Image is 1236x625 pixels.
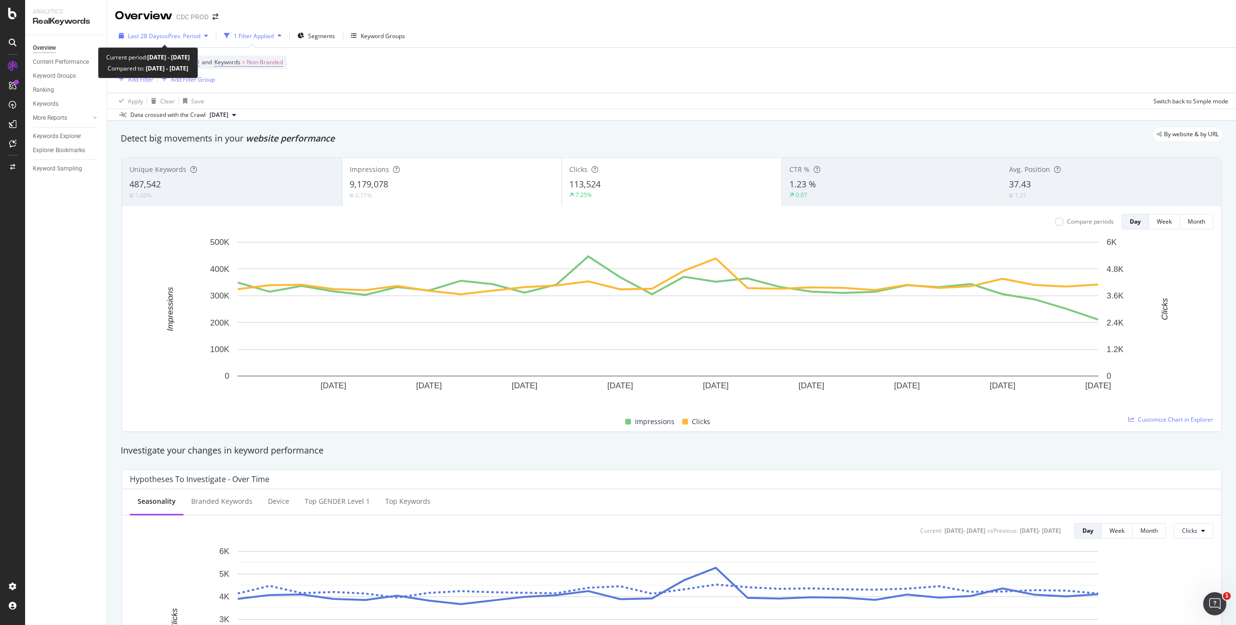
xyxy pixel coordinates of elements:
div: Keywords [33,99,58,109]
button: Week [1102,523,1133,539]
span: 37.43 [1009,178,1031,190]
text: 6K [219,547,229,556]
div: Keyword Sampling [33,164,82,174]
text: 100K [210,345,229,354]
text: 0 [1107,371,1111,381]
a: Ranking [33,85,100,95]
div: Add Filter [128,75,154,84]
a: Keyword Groups [33,71,100,81]
button: Last 28 DaysvsPrev. Period [115,28,212,43]
div: Content Performance [33,57,89,67]
div: vs Previous : [987,526,1018,535]
div: Apply [128,97,143,105]
span: Impressions [350,165,389,174]
div: 0.71% [355,191,372,199]
div: Month [1188,217,1205,226]
text: Impressions [166,287,175,331]
div: Top Keywords [385,497,431,506]
div: Current period: [106,52,190,63]
span: Clicks [1182,526,1197,535]
button: Day [1074,523,1102,539]
button: 1 Filter Applied [220,28,285,43]
span: Clicks [569,165,588,174]
text: 400K [210,265,229,274]
text: 3K [219,615,229,624]
text: [DATE] [799,381,825,390]
div: Top GENDER Level 1 [305,497,370,506]
button: Month [1133,523,1166,539]
span: Last 28 Days [128,32,162,40]
button: Keyword Groups [347,28,409,43]
a: More Reports [33,113,90,123]
div: Month [1140,526,1158,535]
a: Keywords Explorer [33,131,100,142]
span: Impressions [635,416,674,427]
div: 1.31 [1015,191,1026,199]
button: [DATE] [206,109,240,121]
div: Keywords Explorer [33,131,81,142]
div: Overview [33,43,56,53]
button: Month [1180,214,1213,229]
img: Equal [1009,194,1013,197]
b: [DATE] - [DATE] [147,53,190,61]
span: 1 [1223,592,1231,600]
div: Seasonality [138,497,176,506]
span: Unique Keywords [129,165,186,174]
button: Clear [147,93,175,109]
a: Overview [33,43,100,53]
div: Switch back to Simple mode [1153,97,1228,105]
text: [DATE] [512,381,538,390]
div: Explorer Bookmarks [33,145,85,156]
div: CDC PROD [176,12,209,22]
text: 200K [210,318,229,327]
span: 487,542 [129,178,161,190]
div: Add Filter Group [171,75,215,84]
a: Content Performance [33,57,100,67]
text: 3.6K [1107,291,1124,300]
div: Branded Keywords [191,497,253,506]
div: Save [191,97,204,105]
a: Explorer Bookmarks [33,145,100,156]
div: More Reports [33,113,67,123]
button: Week [1149,214,1180,229]
text: 2.4K [1107,318,1124,327]
div: Keyword Groups [361,32,405,40]
iframe: Intercom live chat [1203,592,1226,615]
span: Customize Chart in Explorer [1138,415,1213,424]
a: Customize Chart in Explorer [1128,415,1213,424]
div: Clear [160,97,175,105]
span: 113,524 [569,178,601,190]
text: 0 [225,371,229,381]
div: Hypotheses to Investigate - Over Time [130,474,269,484]
img: Equal [129,194,133,197]
svg: A chart. [130,237,1206,405]
span: 2025 Sep. 12th [210,111,228,119]
span: Segments [308,32,335,40]
text: 5K [219,569,229,579]
div: Week [1110,526,1124,535]
button: Segments [294,28,339,43]
button: Day [1122,214,1149,229]
button: Add Filter [115,73,154,85]
b: [DATE] - [DATE] [144,64,188,72]
div: legacy label [1153,128,1222,141]
text: [DATE] [1085,381,1111,390]
div: Ranking [33,85,54,95]
text: [DATE] [321,381,347,390]
text: 6K [1107,238,1117,247]
div: 0.07 [796,191,807,199]
div: Day [1130,217,1141,226]
div: Investigate your changes in keyword performance [121,444,1222,457]
div: arrow-right-arrow-left [212,14,218,20]
span: 1.23 % [789,178,816,190]
div: 1.06% [135,191,152,199]
span: Keywords [214,58,240,66]
div: Day [1082,526,1094,535]
span: and [202,58,212,66]
span: By website & by URL [1164,131,1219,137]
text: 1.2K [1107,345,1124,354]
text: 4K [219,592,229,601]
text: [DATE] [607,381,633,390]
text: 300K [210,291,229,300]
